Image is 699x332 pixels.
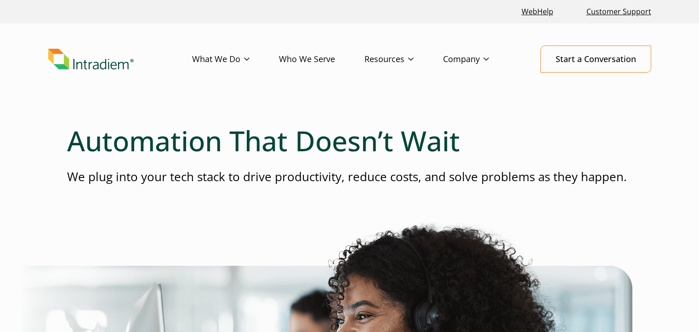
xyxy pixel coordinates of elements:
[67,168,632,185] p: We plug into your tech stack to drive productivity, reduce costs, and solve problems as they happen.
[583,2,655,22] a: Customer Support
[443,46,518,73] a: Company
[192,46,279,73] a: What We Do
[364,46,443,73] a: Resources
[540,46,651,73] a: Start a Conversation
[48,49,134,70] img: Intradiem
[518,2,557,22] a: Link opens in a new window
[48,49,192,70] a: Link to homepage of Intradiem
[67,124,632,157] h1: Automation That Doesn’t Wait
[279,46,364,73] a: Who We Serve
